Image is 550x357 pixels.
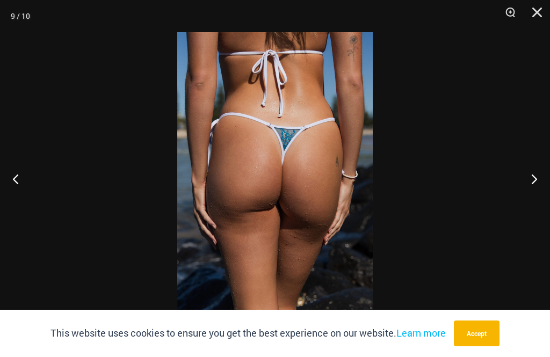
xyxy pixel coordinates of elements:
[510,152,550,206] button: Next
[396,326,446,339] a: Learn more
[454,320,500,346] button: Accept
[11,8,30,24] div: 9 / 10
[50,325,446,341] p: This website uses cookies to ensure you get the best experience on our website.
[177,32,373,325] img: Waves Breaking Ocean 456 Bottom 01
